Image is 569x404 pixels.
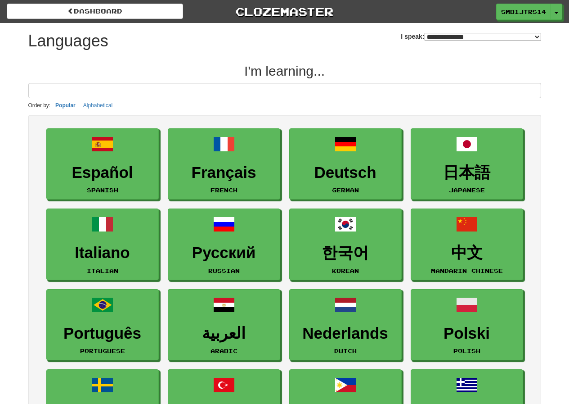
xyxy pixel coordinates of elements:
[416,325,518,342] h3: Polski
[289,128,402,200] a: DeutschGerman
[411,209,523,280] a: 中文Mandarin Chinese
[332,268,359,274] small: Korean
[431,268,503,274] small: Mandarin Chinese
[46,289,159,361] a: PortuguêsPortuguese
[46,209,159,280] a: ItalianoItalian
[173,244,275,262] h3: Русский
[197,4,373,19] a: Clozemaster
[46,128,159,200] a: EspañolSpanish
[411,128,523,200] a: 日本語Japanese
[87,268,118,274] small: Italian
[334,348,357,354] small: Dutch
[425,33,541,41] select: I speak:
[211,187,237,193] small: French
[81,100,115,110] button: Alphabetical
[168,289,280,361] a: العربيةArabic
[28,32,108,50] h1: Languages
[289,209,402,280] a: 한국어Korean
[416,244,518,262] h3: 中文
[51,244,154,262] h3: Italiano
[208,268,240,274] small: Russian
[211,348,237,354] small: Arabic
[28,64,541,78] h2: I'm learning...
[416,164,518,182] h3: 日本語
[294,244,397,262] h3: 한국어
[294,325,397,342] h3: Nederlands
[53,100,78,110] button: Popular
[7,4,183,19] a: dashboard
[80,348,125,354] small: Portuguese
[51,325,154,342] h3: Português
[501,8,546,16] span: smb1jtrs14
[168,128,280,200] a: FrançaisFrench
[449,187,485,193] small: Japanese
[453,348,480,354] small: Polish
[332,187,359,193] small: German
[411,289,523,361] a: PolskiPolish
[173,325,275,342] h3: العربية
[173,164,275,182] h3: Français
[496,4,551,20] a: smb1jtrs14
[28,102,51,109] small: Order by:
[87,187,118,193] small: Spanish
[289,289,402,361] a: NederlandsDutch
[168,209,280,280] a: РусскийRussian
[294,164,397,182] h3: Deutsch
[51,164,154,182] h3: Español
[401,32,541,41] label: I speak:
